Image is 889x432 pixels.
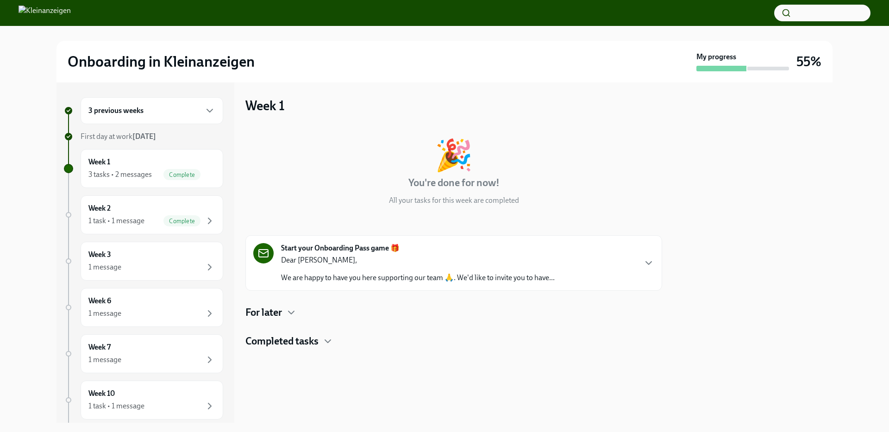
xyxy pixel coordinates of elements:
a: First day at work[DATE] [64,131,223,142]
span: Complete [163,218,200,225]
a: Week 71 message [64,334,223,373]
h6: Week 2 [88,203,111,213]
div: 3 previous weeks [81,97,223,124]
a: Week 21 task • 1 messageComplete [64,195,223,234]
div: 1 message [88,262,121,272]
img: Kleinanzeigen [19,6,71,20]
h4: You're done for now! [408,176,500,190]
a: Week 101 task • 1 message [64,381,223,419]
div: 1 message [88,355,121,365]
strong: Start your Onboarding Pass game 🎁 [281,243,400,253]
h6: Week 7 [88,342,111,352]
div: 3 tasks • 2 messages [88,169,152,180]
span: First day at work [81,132,156,141]
h2: Onboarding in Kleinanzeigen [68,52,255,71]
h6: Week 6 [88,296,111,306]
h3: Week 1 [245,97,285,114]
div: 🎉 [435,140,473,170]
div: Completed tasks [245,334,662,348]
a: Week 61 message [64,288,223,327]
strong: My progress [696,52,736,62]
a: Week 31 message [64,242,223,281]
a: Week 13 tasks • 2 messagesComplete [64,149,223,188]
p: All your tasks for this week are completed [389,195,519,206]
strong: [DATE] [132,132,156,141]
h3: 55% [796,53,821,70]
div: 1 task • 1 message [88,401,144,411]
p: We are happy to have you here supporting our team 🙏. We'd like to invite you to have... [281,273,555,283]
div: For later [245,306,662,319]
h4: Completed tasks [245,334,319,348]
div: 1 task • 1 message [88,216,144,226]
h6: 3 previous weeks [88,106,144,116]
h4: For later [245,306,282,319]
div: 1 message [88,308,121,319]
h6: Week 10 [88,388,115,399]
h6: Week 3 [88,250,111,260]
h6: Week 1 [88,157,110,167]
p: Dear [PERSON_NAME], [281,255,555,265]
span: Complete [163,171,200,178]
